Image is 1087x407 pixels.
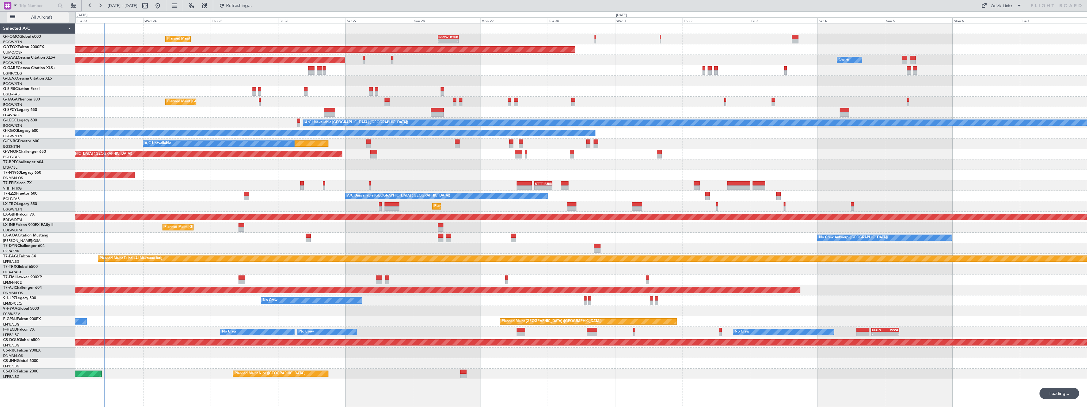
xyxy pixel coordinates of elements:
div: - [448,39,458,43]
a: EGLF/FAB [3,197,20,201]
span: G-YFOX [3,45,18,49]
div: Planned Maint Dubai (Al Maktoum Intl) [100,254,162,263]
div: No Crew [735,327,749,337]
a: G-YFOXFalcon 2000EX [3,45,44,49]
a: EGGW/LTN [3,61,22,65]
div: Sun 5 [885,17,952,23]
a: EGGW/LTN [3,134,22,139]
a: EDLW/DTM [3,217,22,222]
a: LFPB/LBG [3,364,20,369]
span: T7-EMI [3,275,16,279]
span: G-LEGC [3,119,17,122]
a: LFMD/CEQ [3,301,22,306]
div: RJBB [543,182,551,185]
a: G-FOMOGlobal 6000 [3,35,41,39]
span: T7-LZZI [3,192,16,196]
a: EGLF/FAB [3,92,20,97]
div: No Crew [299,327,314,337]
a: CS-RRCFalcon 900LX [3,349,41,352]
a: EGGW/LTN [3,123,22,128]
div: KTEB [448,35,458,39]
a: T7-N1960Legacy 650 [3,171,41,175]
span: CS-RRC [3,349,17,352]
div: Mon 29 [480,17,548,23]
a: LFMN/NCE [3,280,22,285]
a: LX-AOACitation Mustang [3,234,48,237]
a: LX-INBFalcon 900EX EASy II [3,223,53,227]
div: EGGW [438,35,448,39]
a: T7-EMIHawker 900XP [3,275,42,279]
span: LX-INB [3,223,16,227]
a: CS-JHHGlobal 6000 [3,359,38,363]
a: LTBA/ISL [3,165,17,170]
div: No Crew [263,296,277,305]
a: T7-LZZIPraetor 600 [3,192,37,196]
a: EDLW/DTM [3,228,22,233]
div: - [438,39,448,43]
a: EGGW/LTN [3,102,22,107]
div: Planned Maint [GEOGRAPHIC_DATA] ([GEOGRAPHIC_DATA]) [167,34,267,44]
button: All Aircraft [7,12,69,23]
a: DNMM/LOS [3,353,23,358]
a: LFPB/LBG [3,374,20,379]
a: G-GAALCessna Citation XLS+ [3,56,55,60]
a: LGAV/ATH [3,113,20,118]
span: G-GAAL [3,56,18,60]
a: T7-EAGLFalcon 8X [3,255,36,258]
div: A/C Unavailable [GEOGRAPHIC_DATA] ([GEOGRAPHIC_DATA]) [347,191,450,201]
span: G-VNOR [3,150,19,154]
div: Planned Maint [GEOGRAPHIC_DATA] ([GEOGRAPHIC_DATA]) [164,223,264,232]
a: LFPB/LBG [3,333,20,337]
span: G-ENRG [3,139,18,143]
a: G-ENRGPraetor 600 [3,139,39,143]
span: T7-AJI [3,286,15,290]
div: Sun 28 [413,17,480,23]
div: Mon 6 [952,17,1020,23]
div: No Crew [222,327,237,337]
a: EGNR/CEG [3,71,22,76]
a: LFPB/LBG [3,322,20,327]
a: G-LEGCLegacy 600 [3,119,37,122]
a: EVRA/RIX [3,249,19,254]
div: UTTT [535,182,543,185]
span: CS-DOU [3,338,18,342]
span: 9H-LPZ [3,296,16,300]
a: DNMM/LOS [3,291,23,295]
div: No Crew Antwerp ([GEOGRAPHIC_DATA]) [819,233,888,242]
button: Quick Links [978,1,1025,11]
div: Planned Maint [GEOGRAPHIC_DATA] ([GEOGRAPHIC_DATA]) [434,202,534,211]
a: EGGW/LTN [3,207,22,212]
a: EGSS/STN [3,144,20,149]
a: T7-DYNChallenger 604 [3,244,45,248]
button: Refreshing... [216,1,254,11]
div: Thu 25 [211,17,278,23]
input: Trip Number [19,1,56,10]
span: [DATE] - [DATE] [108,3,137,9]
span: CS-DTR [3,370,17,373]
a: F-HECDFalcon 7X [3,328,35,332]
span: T7-TRX [3,265,16,269]
span: Refreshing... [226,3,252,8]
span: LX-AOA [3,234,18,237]
span: G-SIRS [3,87,15,91]
span: G-FOMO [3,35,19,39]
div: Tue 30 [548,17,615,23]
span: LX-GBH [3,213,17,216]
a: G-SPCYLegacy 650 [3,108,37,112]
span: G-KGKG [3,129,18,133]
div: Fri 3 [750,17,817,23]
a: DNMM/LOS [3,176,23,180]
div: Fri 26 [278,17,346,23]
span: F-HECD [3,328,17,332]
span: G-LEAX [3,77,17,81]
div: Quick Links [991,3,1012,10]
a: CS-DTRFalcon 2000 [3,370,38,373]
div: [DATE] [77,13,87,18]
a: EGGW/LTN [3,81,22,86]
a: DGAA/ACC [3,270,22,275]
div: - [535,186,543,190]
a: G-KGKGLegacy 600 [3,129,38,133]
span: T7-N1960 [3,171,21,175]
div: Wed 1 [615,17,683,23]
div: Thu 2 [683,17,750,23]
